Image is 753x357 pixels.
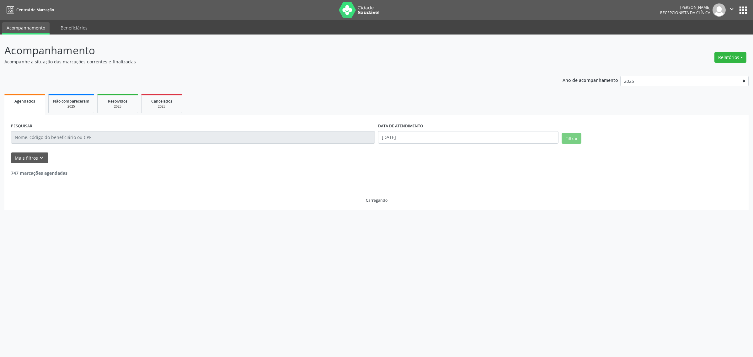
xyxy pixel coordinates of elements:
[4,5,54,15] a: Central de Marcação
[713,3,726,17] img: img
[102,104,133,109] div: 2025
[562,133,581,144] button: Filtrar
[146,104,177,109] div: 2025
[726,3,738,17] button: 
[738,5,749,16] button: apps
[11,170,67,176] strong: 747 marcações agendadas
[4,58,525,65] p: Acompanhe a situação das marcações correntes e finalizadas
[378,131,558,144] input: Selecione um intervalo
[4,43,525,58] p: Acompanhamento
[151,99,172,104] span: Cancelados
[56,22,92,33] a: Beneficiários
[728,6,735,13] i: 
[11,131,375,144] input: Nome, código do beneficiário ou CPF
[108,99,127,104] span: Resolvidos
[378,121,423,131] label: DATA DE ATENDIMENTO
[53,99,89,104] span: Não compareceram
[11,121,32,131] label: PESQUISAR
[563,76,618,84] p: Ano de acompanhamento
[714,52,746,63] button: Relatórios
[660,10,710,15] span: Recepcionista da clínica
[366,198,387,203] div: Carregando
[53,104,89,109] div: 2025
[2,22,50,35] a: Acompanhamento
[16,7,54,13] span: Central de Marcação
[38,154,45,161] i: keyboard_arrow_down
[14,99,35,104] span: Agendados
[11,152,48,163] button: Mais filtroskeyboard_arrow_down
[660,5,710,10] div: [PERSON_NAME]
